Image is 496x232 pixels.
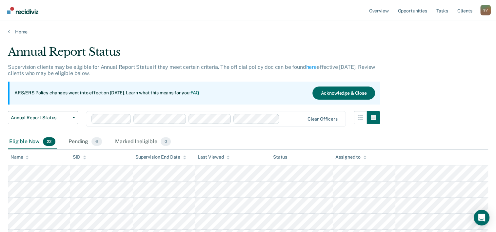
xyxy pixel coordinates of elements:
span: Annual Report Status [11,115,70,121]
div: Marked Ineligible0 [114,135,172,149]
button: Profile dropdown button [480,5,491,15]
div: Clear officers [308,116,338,122]
span: 0 [161,137,171,146]
div: Name [10,154,29,160]
a: Home [8,29,488,35]
div: Assigned to [335,154,366,160]
div: S V [480,5,491,15]
span: 6 [91,137,102,146]
a: FAQ [190,90,200,95]
div: Eligible Now22 [8,135,57,149]
p: Supervision clients may be eligible for Annual Report Status if they meet certain criteria. The o... [8,64,375,76]
img: Recidiviz [7,7,38,14]
a: here [306,64,317,70]
div: Last Viewed [198,154,229,160]
div: Pending6 [67,135,103,149]
div: Supervision End Date [135,154,186,160]
span: 22 [43,137,55,146]
p: ARS/ERS Policy changes went into effect on [DATE]. Learn what this means for you: [14,90,199,96]
button: Annual Report Status [8,111,78,124]
div: Status [273,154,287,160]
div: Annual Report Status [8,45,380,64]
div: SID [73,154,86,160]
div: Open Intercom Messenger [474,210,489,225]
button: Acknowledge & Close [312,87,375,100]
